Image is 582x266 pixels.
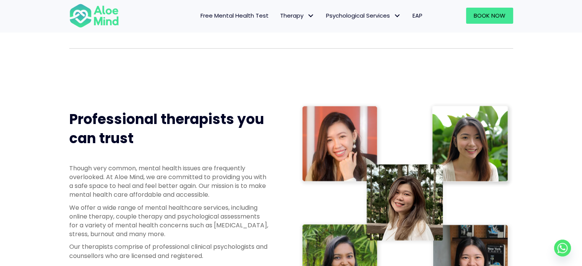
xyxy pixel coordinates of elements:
a: TherapyTherapy: submenu [274,8,320,24]
a: Psychological ServicesPsychological Services: submenu [320,8,407,24]
span: Free Mental Health Test [201,11,269,20]
span: EAP [412,11,422,20]
p: We offer a wide range of mental healthcare services, including online therapy, couple therapy and... [69,203,268,239]
span: Therapy: submenu [305,10,316,21]
span: Therapy [280,11,315,20]
a: EAP [407,8,428,24]
nav: Menu [129,8,428,24]
span: Psychological Services [326,11,401,20]
span: Professional therapists you can trust [69,109,264,148]
p: Though very common, mental health issues are frequently overlooked. At Aloe Mind, we are committe... [69,164,268,199]
img: Aloe mind Logo [69,3,119,28]
a: Free Mental Health Test [195,8,274,24]
span: Psychological Services: submenu [392,10,403,21]
p: Our therapists comprise of professional clinical psychologists and counsellors who are licensed a... [69,242,268,260]
a: Whatsapp [554,240,571,256]
span: Book Now [474,11,505,20]
a: Book Now [466,8,513,24]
